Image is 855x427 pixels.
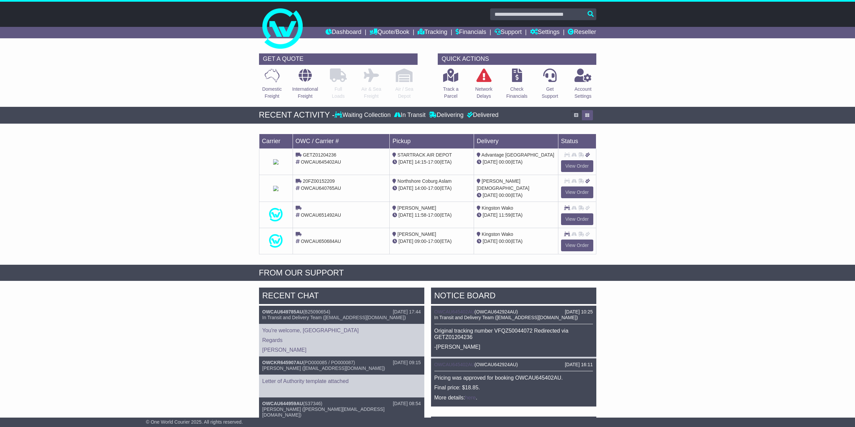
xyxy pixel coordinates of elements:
[418,27,447,38] a: Tracking
[434,315,578,320] span: In Transit and Delivery Team ([EMAIL_ADDRESS][DOMAIN_NAME])
[397,231,436,237] span: [PERSON_NAME]
[465,112,499,119] div: Delivered
[574,68,592,103] a: AccountSettings
[262,360,421,366] div: ( )
[262,337,421,343] p: Regards
[301,212,341,218] span: OWCAU651492AU
[431,288,596,306] div: NOTICE BOARD
[335,112,392,119] div: Waiting Collection
[483,239,498,244] span: [DATE]
[483,212,498,218] span: [DATE]
[395,86,414,100] p: Air / Sea Depot
[397,178,452,184] span: Northshore Coburg Aslam
[443,68,459,103] a: Track aParcel
[427,112,465,119] div: Delivering
[262,401,421,407] div: ( )
[392,212,471,219] div: - (ETA)
[292,86,318,100] p: International Freight
[326,27,361,38] a: Dashboard
[273,186,279,191] img: StarTrack.png
[434,328,593,340] p: Original tracking number VFQZ50044072 Redirected via GETZ01204236
[499,193,511,198] span: 00:00
[561,240,593,251] a: View Order
[530,27,560,38] a: Settings
[499,212,511,218] span: 11:59
[398,239,413,244] span: [DATE]
[476,362,516,367] span: OWCAU642924AU
[561,213,593,225] a: View Order
[475,68,493,103] a: NetworkDelays
[477,178,529,191] span: [PERSON_NAME][DEMOGRAPHIC_DATA]
[392,238,471,245] div: - (ETA)
[558,134,596,148] td: Status
[428,212,440,218] span: 17:00
[542,86,558,100] p: Get Support
[259,288,424,306] div: RECENT CHAT
[483,159,498,165] span: [DATE]
[393,360,421,366] div: [DATE] 09:15
[392,112,427,119] div: In Transit
[305,401,321,406] span: S37346
[398,159,413,165] span: [DATE]
[262,315,406,320] span: In Transit and Delivery Team ([EMAIL_ADDRESS][DOMAIN_NAME])
[305,360,354,365] span: PO000085 / PO000087
[568,27,596,38] a: Reseller
[474,134,558,148] td: Delivery
[262,366,385,371] span: [PERSON_NAME] ([EMAIL_ADDRESS][DOMAIN_NAME])
[476,309,516,314] span: OWCAU642924AU
[506,68,528,103] a: CheckFinancials
[397,205,436,211] span: [PERSON_NAME]
[495,27,522,38] a: Support
[483,193,498,198] span: [DATE]
[561,160,593,172] a: View Order
[259,134,293,148] td: Carrier
[481,152,554,158] span: Advantage [GEOGRAPHIC_DATA]
[262,347,421,353] p: [PERSON_NAME]
[262,309,421,315] div: ( )
[482,205,513,211] span: Kingston Wako
[415,185,426,191] span: 14:00
[415,159,426,165] span: 14:15
[305,309,329,314] span: B25090654
[392,185,471,192] div: - (ETA)
[262,309,303,314] a: OWCAU649785AU
[434,309,475,314] a: OWCAU645402AU
[361,86,381,100] p: Air & Sea Freight
[269,234,283,248] img: One_World_Courier.png
[370,27,409,38] a: Quote/Book
[428,239,440,244] span: 17:00
[393,401,421,407] div: [DATE] 08:54
[303,178,335,184] span: 20FZ00152209
[434,309,593,315] div: ( )
[293,134,390,148] td: OWC / Carrier #
[434,362,593,368] div: ( )
[262,86,282,100] p: Domestic Freight
[301,159,341,165] span: OWCAU645402AU
[465,395,476,400] a: here
[392,159,471,166] div: - (ETA)
[146,419,243,425] span: © One World Courier 2025. All rights reserved.
[482,231,513,237] span: Kingston Wako
[398,212,413,218] span: [DATE]
[438,53,596,65] div: QUICK ACTIONS
[434,344,593,350] p: -[PERSON_NAME]
[301,239,341,244] span: OWCAU650684AU
[565,309,593,315] div: [DATE] 10:25
[262,360,303,365] a: OWCKR645907AU
[390,134,474,148] td: Pickup
[393,309,421,315] div: [DATE] 17:44
[499,159,511,165] span: 00:00
[428,159,440,165] span: 17:00
[477,192,555,199] div: (ETA)
[415,212,426,218] span: 11:58
[434,362,475,367] a: OWCAU645402AU
[434,375,593,381] p: Pricing was approved for booking OWCAU645402AU.
[428,185,440,191] span: 17:00
[259,268,596,278] div: FROM OUR SUPPORT
[259,53,418,65] div: GET A QUOTE
[262,378,421,384] p: Letter of Authority template attached
[398,185,413,191] span: [DATE]
[477,159,555,166] div: (ETA)
[262,327,421,334] p: You're welcome, [GEOGRAPHIC_DATA]
[561,186,593,198] a: View Order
